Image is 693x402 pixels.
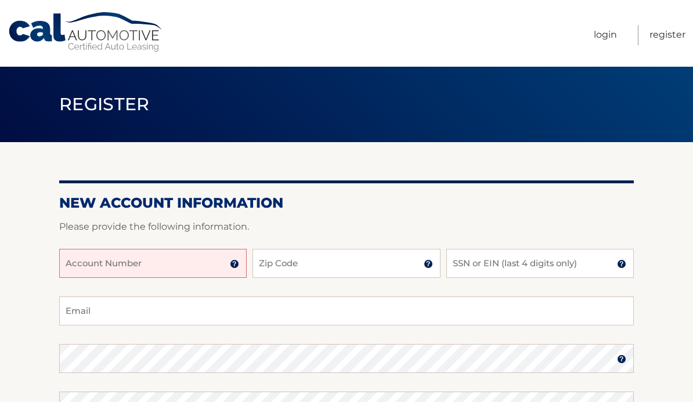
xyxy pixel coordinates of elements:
img: tooltip.svg [617,259,626,269]
a: Register [649,25,685,45]
img: tooltip.svg [617,354,626,364]
img: tooltip.svg [230,259,239,269]
a: Login [594,25,617,45]
a: Cal Automotive [8,12,164,53]
p: Please provide the following information. [59,219,634,235]
input: Account Number [59,249,247,278]
span: Register [59,93,150,115]
input: Email [59,296,634,325]
input: Zip Code [252,249,440,278]
img: tooltip.svg [424,259,433,269]
h2: New Account Information [59,194,634,212]
input: SSN or EIN (last 4 digits only) [446,249,634,278]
